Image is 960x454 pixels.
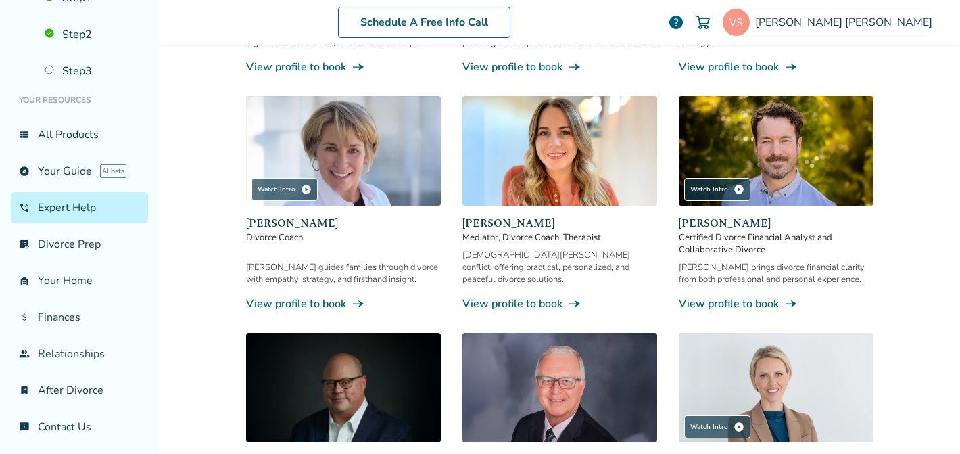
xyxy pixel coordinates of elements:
a: View profile to bookline_end_arrow_notch [679,296,873,311]
span: group [19,348,30,359]
span: bookmark_check [19,385,30,396]
div: [PERSON_NAME] guides families through divorce with empathy, strategy, and firsthand insight. [246,261,441,286]
a: View profile to bookline_end_arrow_notch [246,296,441,311]
span: chat_info [19,422,30,432]
img: hmbvickyregan@gmail.com [723,9,750,36]
span: garage_home [19,275,30,286]
img: Kim Goodman [246,96,441,206]
span: Divorce Coach [246,231,441,244]
div: [PERSON_NAME] brings divorce financial clarity from both professional and personal experience. [679,261,873,286]
div: Watch Intro [684,415,750,438]
a: phone_in_talkExpert Help [11,192,148,223]
a: chat_infoContact Us [11,411,148,442]
a: View profile to bookline_end_arrow_notch [246,60,441,74]
iframe: Chat Widget [892,389,960,454]
li: Your Resources [11,87,148,114]
span: phone_in_talk [19,202,30,213]
img: Cart [695,14,711,30]
a: Schedule A Free Info Call [338,7,510,38]
a: Step3 [37,55,148,87]
span: line_end_arrow_notch [568,297,581,311]
span: play_circle [734,422,744,432]
span: view_list [19,129,30,140]
a: View profile to bookline_end_arrow_notch [462,60,657,74]
a: attach_moneyFinances [11,302,148,333]
span: line_end_arrow_notch [352,297,365,311]
span: list_alt_check [19,239,30,250]
span: [PERSON_NAME] [462,215,657,231]
span: line_end_arrow_notch [784,60,798,74]
img: David Smith [462,333,657,442]
img: Kristen Howerton [462,96,657,206]
a: View profile to bookline_end_arrow_notch [679,60,873,74]
div: [DEMOGRAPHIC_DATA][PERSON_NAME] conflict, offering practical, personalized, and peaceful divorce ... [462,249,657,286]
span: line_end_arrow_notch [352,60,365,74]
span: [PERSON_NAME] [246,215,441,231]
span: Mediator, Divorce Coach, Therapist [462,231,657,244]
div: Watch Intro [684,178,750,201]
span: play_circle [301,184,312,195]
a: Step2 [37,19,148,50]
a: bookmark_checkAfter Divorce [11,375,148,406]
a: garage_homeYour Home [11,265,148,296]
span: line_end_arrow_notch [784,297,798,311]
a: exploreYour GuideAI beta [11,156,148,187]
span: line_end_arrow_notch [568,60,581,74]
span: explore [19,166,30,177]
span: [PERSON_NAME] [PERSON_NAME] [755,15,938,30]
div: Watch Intro [251,178,318,201]
img: Chris Freemott [246,333,441,442]
img: John Duffy [679,96,873,206]
a: view_listAll Products [11,119,148,150]
img: Melissa Wheeler Hoff [679,333,873,442]
span: play_circle [734,184,744,195]
a: list_alt_checkDivorce Prep [11,229,148,260]
span: attach_money [19,312,30,323]
span: [PERSON_NAME] [679,215,873,231]
a: groupRelationships [11,338,148,369]
a: help [668,14,684,30]
span: AI beta [100,164,126,178]
a: View profile to bookline_end_arrow_notch [462,296,657,311]
span: Certified Divorce Financial Analyst and Collaborative Divorce [679,231,873,256]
